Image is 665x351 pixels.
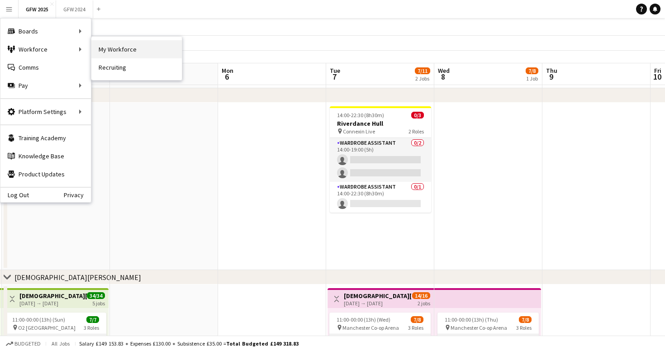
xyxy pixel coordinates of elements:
[415,75,430,82] div: 2 Jobs
[343,128,375,135] span: Connexin Live
[222,66,233,75] span: Mon
[437,71,450,82] span: 8
[654,66,661,75] span: Fri
[0,58,91,76] a: Comms
[0,22,91,40] div: Boards
[516,324,532,331] span: 3 Roles
[418,299,430,307] div: 2 jobs
[653,71,661,82] span: 10
[91,58,182,76] a: Recruiting
[546,66,557,75] span: Thu
[64,191,91,199] a: Privacy
[0,40,91,58] div: Workforce
[330,119,431,128] h3: Riverdance Hull
[18,324,76,331] span: O2 [GEOGRAPHIC_DATA]
[526,67,538,74] span: 7/8
[526,75,538,82] div: 1 Job
[19,300,87,307] div: [DATE] → [DATE]
[337,316,390,323] span: 11:00-00:00 (13h) (Wed)
[411,316,423,323] span: 7/8
[330,138,431,182] app-card-role: Wardrobe Assistant0/214:00-19:00 (5h)
[330,66,340,75] span: Tue
[330,182,431,213] app-card-role: Wardrobe Assistant0/114:00-22:30 (8h30m)
[86,316,99,323] span: 7/7
[226,340,299,347] span: Total Budgeted £149 318.83
[545,71,557,82] span: 9
[328,71,340,82] span: 7
[14,341,41,347] span: Budgeted
[415,67,430,74] span: 7/11
[412,292,430,299] span: 14/16
[5,339,42,349] button: Budgeted
[14,273,141,282] div: [DEMOGRAPHIC_DATA][PERSON_NAME]
[445,316,498,323] span: 11:00-00:00 (13h) (Thu)
[408,128,424,135] span: 2 Roles
[91,40,182,58] a: My Workforce
[87,292,105,299] span: 34/34
[344,292,411,300] h3: [DEMOGRAPHIC_DATA][PERSON_NAME] Manchester
[342,324,399,331] span: Manchester Co-op Arena
[0,165,91,183] a: Product Updates
[337,112,384,119] span: 14:00-22:30 (8h30m)
[12,316,65,323] span: 11:00-00:00 (13h) (Sun)
[408,324,423,331] span: 3 Roles
[92,299,105,307] div: 5 jobs
[19,292,87,300] h3: [DEMOGRAPHIC_DATA][PERSON_NAME] O2 (Can do all dates)
[411,112,424,119] span: 0/3
[0,147,91,165] a: Knowledge Base
[84,324,99,331] span: 3 Roles
[0,103,91,121] div: Platform Settings
[344,300,411,307] div: [DATE] → [DATE]
[220,71,233,82] span: 6
[56,0,93,18] button: GFW 2024
[50,340,71,347] span: All jobs
[438,66,450,75] span: Wed
[451,324,507,331] span: Manchester Co-op Arena
[79,340,299,347] div: Salary £149 153.83 + Expenses £130.00 + Subsistence £35.00 =
[330,106,431,213] app-job-card: 14:00-22:30 (8h30m)0/3Riverdance Hull Connexin Live2 RolesWardrobe Assistant0/214:00-19:00 (5h) W...
[0,76,91,95] div: Pay
[19,0,56,18] button: GFW 2025
[0,129,91,147] a: Training Academy
[519,316,532,323] span: 7/8
[0,191,29,199] a: Log Out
